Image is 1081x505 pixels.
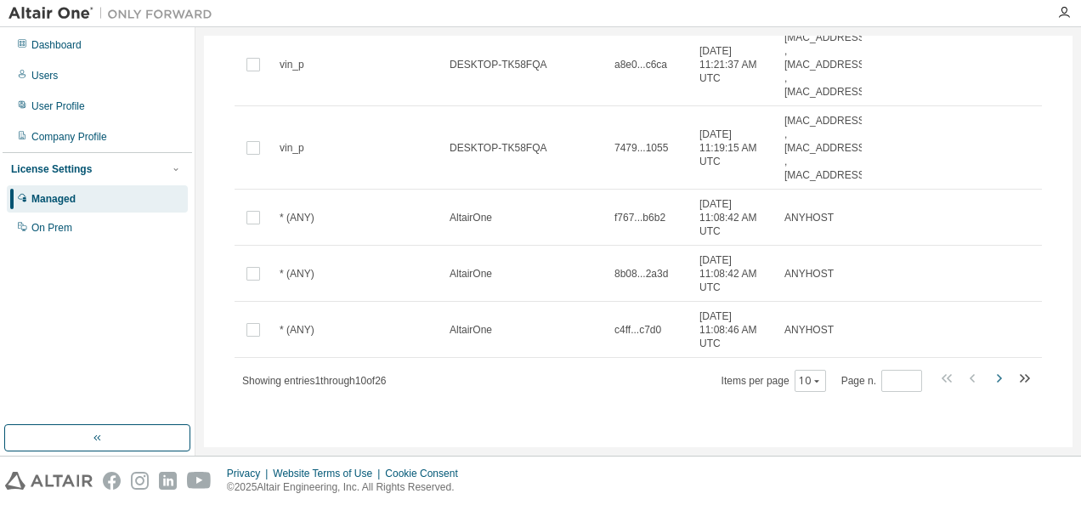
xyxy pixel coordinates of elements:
[784,323,834,337] span: ANYHOST
[699,309,769,350] span: [DATE] 11:08:46 AM UTC
[450,323,492,337] span: AltairOne
[784,267,834,281] span: ANYHOST
[227,480,468,495] p: © 2025 Altair Engineering, Inc. All Rights Reserved.
[699,197,769,238] span: [DATE] 11:08:42 AM UTC
[31,221,72,235] div: On Prem
[227,467,273,480] div: Privacy
[784,114,868,182] span: [MAC_ADDRESS] , [MAC_ADDRESS] , [MAC_ADDRESS]
[11,162,92,176] div: License Settings
[159,472,177,490] img: linkedin.svg
[31,192,76,206] div: Managed
[131,472,149,490] img: instagram.svg
[799,374,822,388] button: 10
[187,472,212,490] img: youtube.svg
[242,375,387,387] span: Showing entries 1 through 10 of 26
[614,211,665,224] span: f767...b6b2
[103,472,121,490] img: facebook.svg
[841,370,922,392] span: Page n.
[8,5,221,22] img: Altair One
[385,467,467,480] div: Cookie Consent
[31,38,82,52] div: Dashboard
[280,211,314,224] span: * (ANY)
[5,472,93,490] img: altair_logo.svg
[450,211,492,224] span: AltairOne
[699,128,769,168] span: [DATE] 11:19:15 AM UTC
[280,58,304,71] span: vin_p
[784,31,868,99] span: [MAC_ADDRESS] , [MAC_ADDRESS] , [MAC_ADDRESS]
[280,323,314,337] span: * (ANY)
[280,267,314,281] span: * (ANY)
[450,141,546,155] span: DESKTOP-TK58FQA
[699,253,769,294] span: [DATE] 11:08:42 AM UTC
[614,323,661,337] span: c4ff...c7d0
[273,467,385,480] div: Website Terms of Use
[450,58,546,71] span: DESKTOP-TK58FQA
[614,141,668,155] span: 7479...1055
[699,44,769,85] span: [DATE] 11:21:37 AM UTC
[784,211,834,224] span: ANYHOST
[31,99,85,113] div: User Profile
[614,58,667,71] span: a8e0...c6ca
[722,370,826,392] span: Items per page
[280,141,304,155] span: vin_p
[450,267,492,281] span: AltairOne
[31,130,107,144] div: Company Profile
[31,69,58,82] div: Users
[614,267,668,281] span: 8b08...2a3d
